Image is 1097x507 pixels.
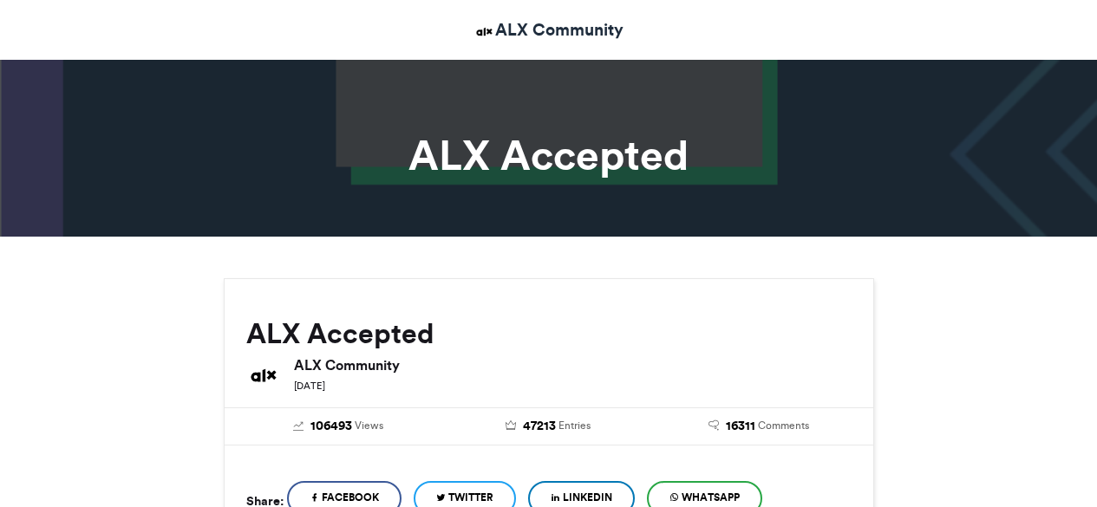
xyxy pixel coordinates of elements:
[68,134,1030,176] h1: ALX Accepted
[246,318,852,349] h2: ALX Accepted
[558,418,591,433] span: Entries
[473,17,624,42] a: ALX Community
[456,417,641,436] a: 47213 Entries
[473,21,495,42] img: ALX Community
[448,490,493,505] span: Twitter
[726,417,755,436] span: 16311
[322,490,379,505] span: Facebook
[758,418,809,433] span: Comments
[294,380,325,392] small: [DATE]
[667,417,852,436] a: 16311 Comments
[294,358,852,372] h6: ALX Community
[246,417,431,436] a: 106493 Views
[682,490,740,505] span: WhatsApp
[310,417,352,436] span: 106493
[246,358,281,393] img: ALX Community
[355,418,383,433] span: Views
[563,490,612,505] span: LinkedIn
[523,417,556,436] span: 47213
